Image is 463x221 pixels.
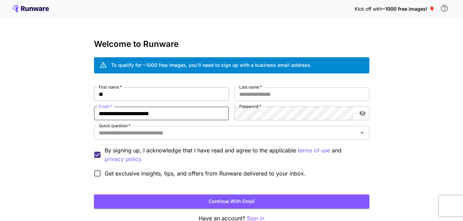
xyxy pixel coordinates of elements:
button: toggle password visibility [356,107,369,120]
span: Get exclusive insights, tips, and offers from Runware delivered to your inbox. [105,169,306,178]
label: Quick question [99,123,130,129]
span: ~1000 free images! 🎈 [382,6,435,12]
button: In order to qualify for free credit, you need to sign up with a business email address and click ... [438,1,451,15]
label: Email [99,103,112,109]
p: By signing up, I acknowledge that I have read and agree to the applicable and [105,146,364,163]
button: Continue with email [94,194,369,209]
label: First name [99,84,122,90]
label: Password [239,103,261,109]
p: terms of use [298,146,330,155]
p: privacy policy. [105,155,143,163]
label: Last name [239,84,262,90]
h3: Welcome to Runware [94,39,369,49]
button: By signing up, I acknowledge that I have read and agree to the applicable terms of use and [105,155,143,163]
button: Open [357,128,367,138]
span: Kick off with [355,6,382,12]
div: To qualify for ~1000 free images, you’ll need to sign up with a business email address. [111,61,312,69]
button: By signing up, I acknowledge that I have read and agree to the applicable and privacy policy. [298,146,330,155]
